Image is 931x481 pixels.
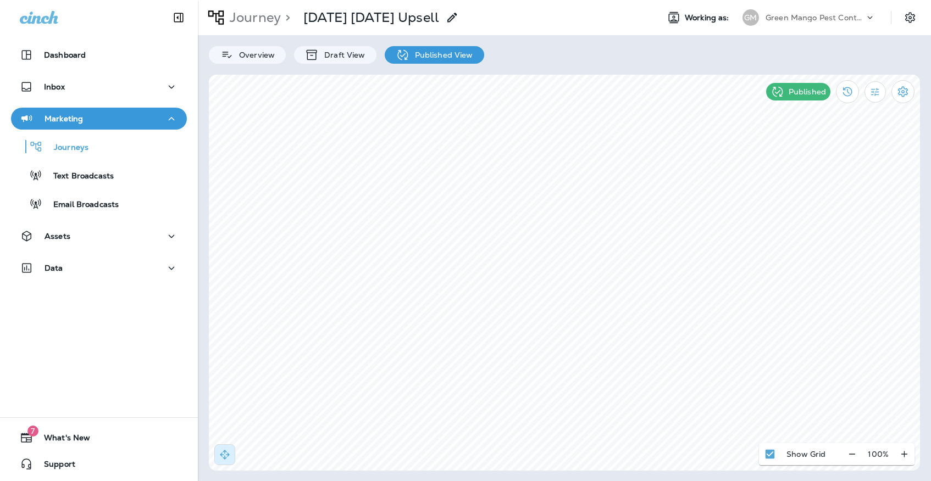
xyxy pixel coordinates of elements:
button: Collapse Sidebar [163,7,194,29]
button: Marketing [11,108,187,130]
button: Email Broadcasts [11,192,187,215]
span: Support [33,460,75,473]
button: Settings [891,80,915,103]
p: Journeys [43,143,88,153]
button: Filter Statistics [864,81,886,103]
p: Published View [409,51,473,59]
p: Green Mango Pest Control [766,13,864,22]
p: Text Broadcasts [42,171,114,182]
p: 100 % [868,450,889,458]
span: 7 [27,426,38,437]
div: GM [742,9,759,26]
p: Overview [234,51,275,59]
p: Journey [225,9,281,26]
button: Text Broadcasts [11,164,187,187]
button: Data [11,257,187,279]
p: Email Broadcasts [42,200,119,210]
button: Inbox [11,76,187,98]
button: Dashboard [11,44,187,66]
button: Journeys [11,135,187,158]
p: Marketing [45,114,83,123]
span: Working as: [685,13,731,23]
div: September '25 Labor Day Upsell [303,9,439,26]
p: [DATE] [DATE] Upsell [303,9,439,26]
p: Published [789,87,826,96]
button: View Changelog [836,80,859,103]
button: Assets [11,225,187,247]
p: Inbox [44,82,65,91]
button: Settings [900,8,920,27]
p: > [281,9,290,26]
p: Draft View [319,51,365,59]
p: Dashboard [44,51,86,59]
p: Assets [45,232,70,240]
p: Data [45,264,63,272]
span: What's New [33,433,90,446]
p: Show Grid [786,450,825,458]
button: 7What's New [11,427,187,449]
button: Support [11,453,187,475]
